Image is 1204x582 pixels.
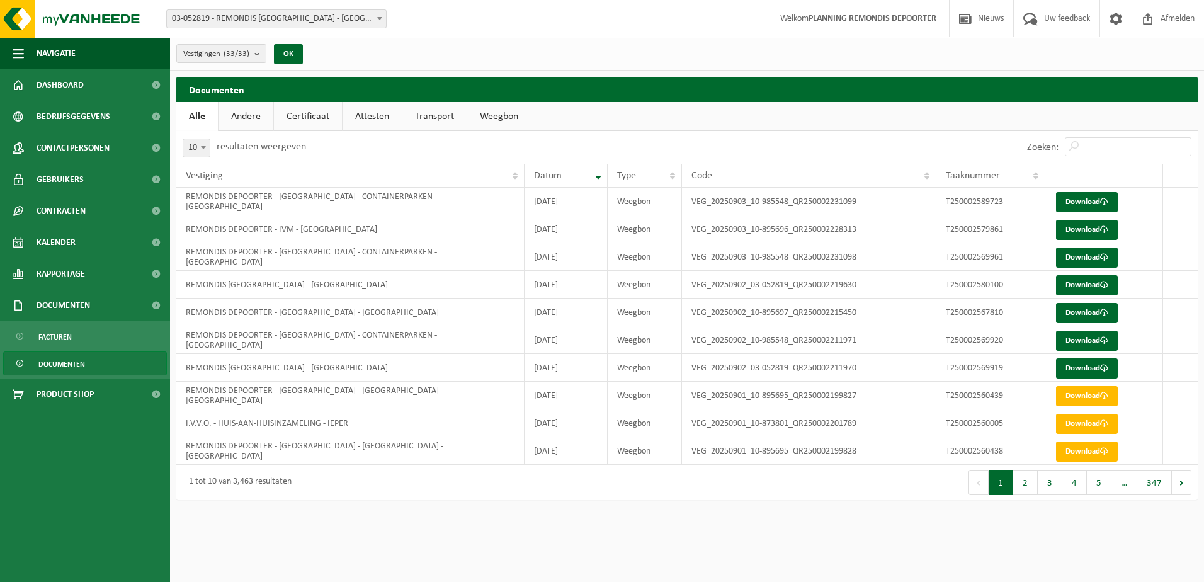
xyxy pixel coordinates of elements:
[1111,470,1137,495] span: …
[1056,275,1118,295] a: Download
[608,382,681,409] td: Weegbon
[217,142,306,152] label: resultaten weergeven
[37,379,94,410] span: Product Shop
[525,409,608,437] td: [DATE]
[682,382,937,409] td: VEG_20250901_10-895695_QR250002199827
[936,188,1045,215] td: T250002589723
[38,352,85,376] span: Documenten
[37,38,76,69] span: Navigatie
[402,102,467,131] a: Transport
[946,171,1000,181] span: Taaknummer
[1056,386,1118,406] a: Download
[274,102,342,131] a: Certificaat
[936,354,1045,382] td: T250002569919
[1056,331,1118,351] a: Download
[3,351,167,375] a: Documenten
[176,102,218,131] a: Alle
[1062,470,1087,495] button: 4
[176,215,525,243] td: REMONDIS DEPOORTER - IVM - [GEOGRAPHIC_DATA]
[682,243,937,271] td: VEG_20250903_10-985548_QR250002231098
[183,471,292,494] div: 1 tot 10 van 3,463 resultaten
[37,132,110,164] span: Contactpersonen
[176,354,525,382] td: REMONDIS [GEOGRAPHIC_DATA] - [GEOGRAPHIC_DATA]
[1137,470,1172,495] button: 347
[1056,220,1118,240] a: Download
[682,437,937,465] td: VEG_20250901_10-895695_QR250002199828
[682,354,937,382] td: VEG_20250902_03-052819_QR250002211970
[1087,470,1111,495] button: 5
[682,215,937,243] td: VEG_20250903_10-895696_QR250002228313
[525,299,608,326] td: [DATE]
[1056,248,1118,268] a: Download
[1056,358,1118,379] a: Download
[1027,142,1059,152] label: Zoeken:
[274,44,303,64] button: OK
[37,195,86,227] span: Contracten
[1056,303,1118,323] a: Download
[37,258,85,290] span: Rapportage
[176,44,266,63] button: Vestigingen(33/33)
[682,188,937,215] td: VEG_20250903_10-985548_QR250002231099
[176,299,525,326] td: REMONDIS DEPOORTER - [GEOGRAPHIC_DATA] - [GEOGRAPHIC_DATA]
[224,50,249,58] count: (33/33)
[525,188,608,215] td: [DATE]
[936,243,1045,271] td: T250002569961
[1056,414,1118,434] a: Download
[682,326,937,354] td: VEG_20250902_10-985548_QR250002211971
[682,271,937,299] td: VEG_20250902_03-052819_QR250002219630
[936,215,1045,243] td: T250002579861
[936,437,1045,465] td: T250002560438
[525,382,608,409] td: [DATE]
[1056,192,1118,212] a: Download
[809,14,936,23] strong: PLANNING REMONDIS DEPOORTER
[608,271,681,299] td: Weegbon
[936,382,1045,409] td: T250002560439
[608,326,681,354] td: Weegbon
[534,171,562,181] span: Datum
[183,139,210,157] span: 10
[3,324,167,348] a: Facturen
[176,77,1198,101] h2: Documenten
[186,171,223,181] span: Vestiging
[525,437,608,465] td: [DATE]
[1172,470,1191,495] button: Next
[989,470,1013,495] button: 1
[608,188,681,215] td: Weegbon
[608,437,681,465] td: Weegbon
[38,325,72,349] span: Facturen
[1056,442,1118,462] a: Download
[176,271,525,299] td: REMONDIS [GEOGRAPHIC_DATA] - [GEOGRAPHIC_DATA]
[525,354,608,382] td: [DATE]
[525,271,608,299] td: [DATE]
[936,299,1045,326] td: T250002567810
[467,102,531,131] a: Weegbon
[343,102,402,131] a: Attesten
[37,69,84,101] span: Dashboard
[608,354,681,382] td: Weegbon
[691,171,712,181] span: Code
[936,326,1045,354] td: T250002569920
[166,9,387,28] span: 03-052819 - REMONDIS WEST-VLAANDEREN - OOSTENDE
[176,326,525,354] td: REMONDIS DEPOORTER - [GEOGRAPHIC_DATA] - CONTAINERPARKEN - [GEOGRAPHIC_DATA]
[525,215,608,243] td: [DATE]
[167,10,386,28] span: 03-052819 - REMONDIS WEST-VLAANDEREN - OOSTENDE
[1038,470,1062,495] button: 3
[183,45,249,64] span: Vestigingen
[525,326,608,354] td: [DATE]
[37,290,90,321] span: Documenten
[176,409,525,437] td: I.V.V.O. - HUIS-AAN-HUISINZAMELING - IEPER
[936,271,1045,299] td: T250002580100
[682,409,937,437] td: VEG_20250901_10-873801_QR250002201789
[608,409,681,437] td: Weegbon
[608,299,681,326] td: Weegbon
[608,243,681,271] td: Weegbon
[968,470,989,495] button: Previous
[37,164,84,195] span: Gebruikers
[682,299,937,326] td: VEG_20250902_10-895697_QR250002215450
[176,188,525,215] td: REMONDIS DEPOORTER - [GEOGRAPHIC_DATA] - CONTAINERPARKEN - [GEOGRAPHIC_DATA]
[608,215,681,243] td: Weegbon
[1013,470,1038,495] button: 2
[936,409,1045,437] td: T250002560005
[176,382,525,409] td: REMONDIS DEPOORTER - [GEOGRAPHIC_DATA] - [GEOGRAPHIC_DATA] - [GEOGRAPHIC_DATA]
